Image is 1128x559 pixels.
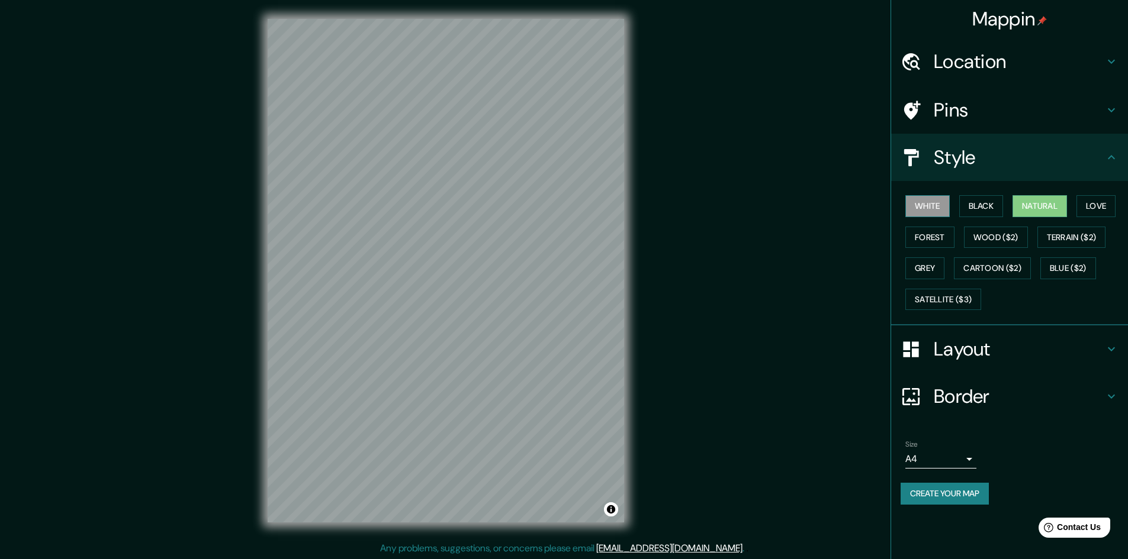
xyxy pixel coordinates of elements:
[972,7,1047,31] h4: Mappin
[934,146,1104,169] h4: Style
[905,257,944,279] button: Grey
[891,134,1128,181] div: Style
[934,50,1104,73] h4: Location
[1023,513,1115,546] iframe: Help widget launcher
[596,542,743,554] a: [EMAIL_ADDRESS][DOMAIN_NAME]
[905,450,976,468] div: A4
[1013,195,1067,217] button: Natural
[604,502,618,516] button: Toggle attribution
[954,257,1031,279] button: Cartoon ($2)
[901,483,989,505] button: Create your map
[891,325,1128,373] div: Layout
[891,86,1128,134] div: Pins
[905,227,955,248] button: Forest
[934,337,1104,361] h4: Layout
[905,289,981,311] button: Satellite ($3)
[1076,195,1116,217] button: Love
[744,541,746,555] div: .
[891,38,1128,85] div: Location
[1037,227,1106,248] button: Terrain ($2)
[891,373,1128,420] div: Border
[746,541,748,555] div: .
[934,98,1104,122] h4: Pins
[934,384,1104,408] h4: Border
[964,227,1028,248] button: Wood ($2)
[905,440,918,450] label: Size
[905,195,950,217] button: White
[959,195,1004,217] button: Black
[1040,257,1096,279] button: Blue ($2)
[1037,16,1047,25] img: pin-icon.png
[268,19,624,522] canvas: Map
[380,541,744,555] p: Any problems, suggestions, or concerns please email .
